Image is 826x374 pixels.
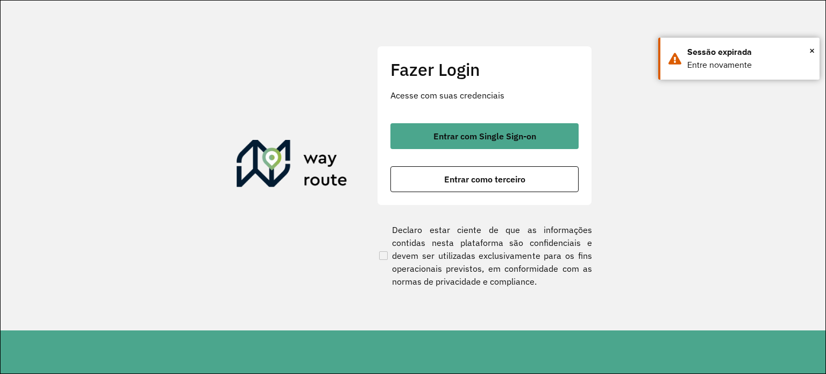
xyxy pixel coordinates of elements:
span: Entrar como terceiro [444,175,525,184]
span: × [809,43,815,59]
div: Sessão expirada [687,46,811,59]
button: button [390,166,579,192]
span: Entrar com Single Sign-on [433,132,536,140]
h2: Fazer Login [390,59,579,80]
div: Entre novamente [687,59,811,72]
label: Declaro estar ciente de que as informações contidas nesta plataforma são confidenciais e devem se... [377,223,592,288]
p: Acesse com suas credenciais [390,89,579,102]
img: Roteirizador AmbevTech [237,140,347,192]
button: button [390,123,579,149]
button: Close [809,43,815,59]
